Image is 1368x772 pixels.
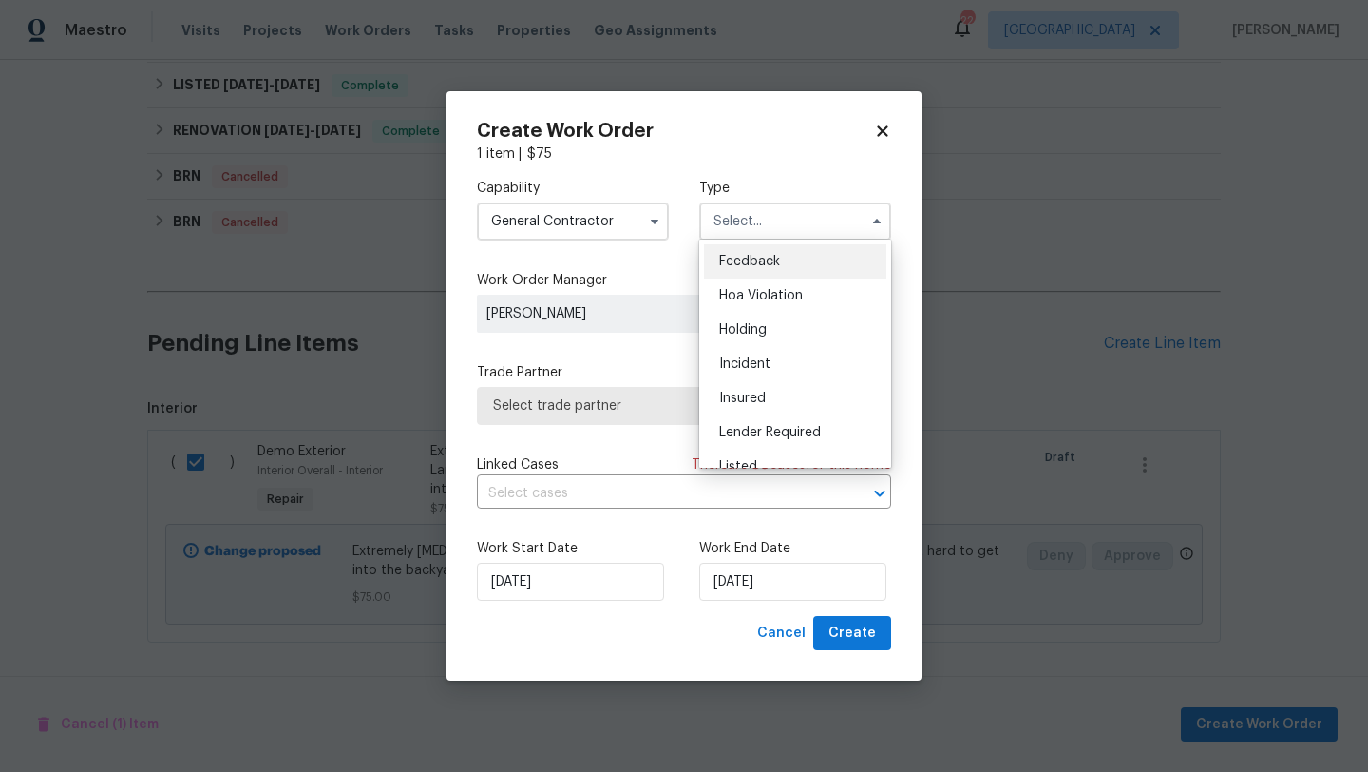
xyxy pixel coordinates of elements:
input: M/D/YYYY [699,563,886,601]
label: Trade Partner [477,363,891,382]
span: Cancel [757,622,806,646]
button: Hide options [865,210,888,233]
input: Select... [477,203,669,241]
span: Holding [719,323,767,337]
div: 1 item | [477,145,891,164]
span: Listed [719,460,757,473]
span: Hoa Violation [719,289,803,302]
span: There are case s for this home [692,455,891,474]
h2: Create Work Order [477,122,874,141]
input: Select cases [477,479,838,509]
span: Select trade partner [493,396,875,415]
span: Insured [719,392,766,405]
span: Linked Cases [477,455,559,474]
button: Open [866,480,893,507]
span: [PERSON_NAME] [486,304,760,323]
span: Feedback [719,255,780,268]
label: Work Start Date [477,539,669,558]
input: Select... [699,203,891,241]
label: Capability [477,179,669,198]
span: Lender Required [719,426,821,439]
span: Incident [719,357,770,371]
label: Type [699,179,891,198]
label: Work Order Manager [477,271,891,290]
button: Show options [643,210,666,233]
span: Create [828,622,876,646]
input: M/D/YYYY [477,563,664,601]
button: Cancel [750,616,813,651]
button: Create [813,616,891,651]
span: 50 [751,458,769,472]
label: Work End Date [699,539,891,558]
span: $ 75 [527,147,552,161]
